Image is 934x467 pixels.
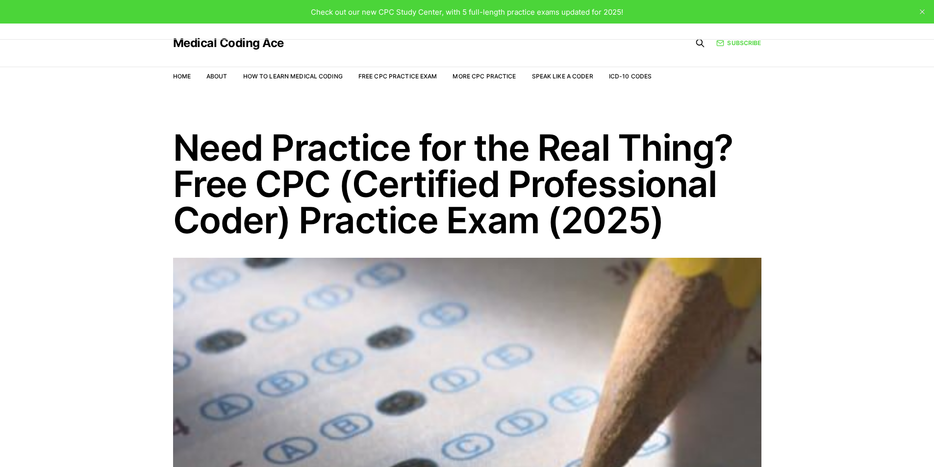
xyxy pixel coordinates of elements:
[914,4,930,20] button: close
[173,37,284,49] a: Medical Coding Ace
[243,73,343,80] a: How to Learn Medical Coding
[358,73,437,80] a: Free CPC Practice Exam
[206,73,227,80] a: About
[716,38,761,48] a: Subscribe
[609,73,652,80] a: ICD-10 Codes
[774,419,934,467] iframe: portal-trigger
[173,73,191,80] a: Home
[532,73,593,80] a: Speak Like a Coder
[311,7,623,17] span: Check out our new CPC Study Center, with 5 full-length practice exams updated for 2025!
[173,129,761,238] h1: Need Practice for the Real Thing? Free CPC (Certified Professional Coder) Practice Exam (2025)
[453,73,516,80] a: More CPC Practice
